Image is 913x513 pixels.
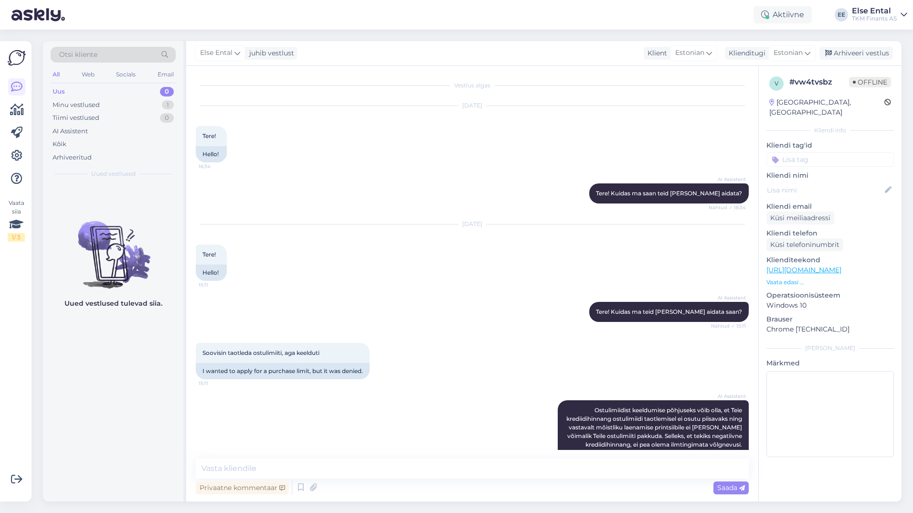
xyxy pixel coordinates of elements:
[789,76,849,88] div: # vw4tvsbz
[53,113,99,123] div: Tiimi vestlused
[199,163,234,170] span: 16:34
[196,101,749,110] div: [DATE]
[710,176,746,183] span: AI Assistent
[199,380,234,387] span: 15:11
[769,97,884,118] div: [GEOGRAPHIC_DATA], [GEOGRAPHIC_DATA]
[59,50,97,60] span: Otsi kliente
[196,81,749,90] div: Vestlus algas
[53,127,88,136] div: AI Assistent
[766,300,894,310] p: Windows 10
[202,251,216,258] span: Tere!
[202,132,216,139] span: Tere!
[596,308,742,315] span: Tere! Kuidas ma teid [PERSON_NAME] aidata saan?
[196,363,370,379] div: I wanted to apply for a purchase limit, but it was denied.
[156,68,176,81] div: Email
[114,68,138,81] div: Socials
[51,68,62,81] div: All
[200,48,233,58] span: Else Ental
[675,48,704,58] span: Estonian
[775,80,778,87] span: v
[852,7,897,15] div: Else Ental
[80,68,96,81] div: Web
[766,255,894,265] p: Klienditeekond
[596,190,742,197] span: Tere! Kuidas ma saan teid [PERSON_NAME] aidata?
[725,48,765,58] div: Klienditugi
[766,238,843,251] div: Küsi telefoninumbrit
[766,344,894,353] div: [PERSON_NAME]
[766,140,894,150] p: Kliendi tag'id
[53,153,92,162] div: Arhiveeritud
[766,290,894,300] p: Operatsioonisüsteem
[8,233,25,242] div: 1 / 3
[766,278,894,287] p: Vaata edasi ...
[709,204,746,211] span: Nähtud ✓ 16:34
[199,281,234,289] span: 15:11
[8,49,26,67] img: Askly Logo
[717,483,745,492] span: Saada
[43,204,183,290] img: No chats
[766,266,841,274] a: [URL][DOMAIN_NAME]
[766,228,894,238] p: Kliendi telefon
[160,87,174,96] div: 0
[766,212,834,224] div: Küsi meiliaadressi
[644,48,667,58] div: Klient
[566,406,743,491] span: Ostulimiidist keeldumise põhjuseks võib olla, et Teie krediidihinnang ostulimiidi taotlemisel ei ...
[852,7,907,22] a: Else EntalTKM Finants AS
[835,8,848,21] div: EE
[162,100,174,110] div: 1
[766,152,894,167] input: Lisa tag
[8,199,25,242] div: Vaata siia
[245,48,294,58] div: juhib vestlust
[766,126,894,135] div: Kliendi info
[754,6,812,23] div: Aktiivne
[196,146,227,162] div: Hello!
[91,170,136,178] span: Uued vestlused
[64,299,162,309] p: Uued vestlused tulevad siia.
[160,113,174,123] div: 0
[819,47,893,60] div: Arhiveeri vestlus
[766,202,894,212] p: Kliendi email
[849,77,891,87] span: Offline
[710,393,746,400] span: AI Assistent
[53,87,65,96] div: Uus
[710,322,746,330] span: Nähtud ✓ 15:11
[196,220,749,228] div: [DATE]
[53,100,100,110] div: Minu vestlused
[710,294,746,301] span: AI Assistent
[196,481,289,494] div: Privaatne kommentaar
[766,358,894,368] p: Märkmed
[766,171,894,181] p: Kliendi nimi
[202,349,319,356] span: Soovisin taotleda ostulimiiti, aga keelduti
[766,314,894,324] p: Brauser
[196,265,227,281] div: Hello!
[767,185,883,195] input: Lisa nimi
[766,324,894,334] p: Chrome [TECHNICAL_ID]
[774,48,803,58] span: Estonian
[852,15,897,22] div: TKM Finants AS
[53,139,66,149] div: Kõik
